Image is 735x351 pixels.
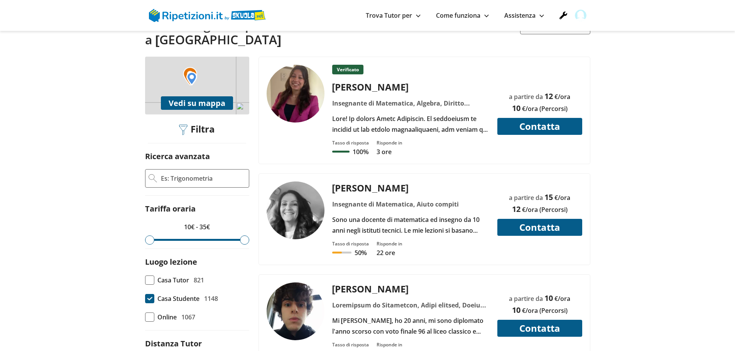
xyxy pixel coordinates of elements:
div: Mi [PERSON_NAME], ho 20 anni, mi sono diplomato l'anno scorso con voto finale 96 al liceo classic... [329,315,492,337]
span: €/ora [554,193,570,202]
img: Marker [183,67,197,86]
div: [PERSON_NAME] [329,181,492,194]
span: a partire da [509,92,543,101]
button: Contatta [497,219,582,236]
label: Tariffa oraria [145,203,196,214]
button: Vedi su mappa [161,96,233,110]
span: a partire da [509,294,543,303]
span: 10 [512,103,520,113]
div: Risponde in [377,139,402,146]
span: 12 [512,204,520,214]
a: Trova Tutor per [366,11,421,20]
div: Risponde in [377,341,402,348]
span: Casa Studente [157,293,199,304]
p: 50% [355,249,367,257]
span: €/ora (Percorsi) [522,306,568,315]
div: [PERSON_NAME] [329,81,492,93]
div: Risponde in [377,240,402,247]
div: Insegnante di Matematica, Algebra, Diritto dell'unione europea, Geografia, Geometria, Inglese, In... [329,98,492,109]
div: Loremipsum do Sitametcon, Adipi elitsed, Doeiu tempo in utlab etdol, Magna aliqu enimadm, Venia q... [329,300,492,311]
div: Insegnante di Matematica, Aiuto compiti [329,199,492,210]
span: 12 [544,91,553,101]
span: €/ora (Percorsi) [522,104,568,113]
span: 1148 [204,293,218,304]
p: 22 ore [377,249,402,257]
img: Ricerca Avanzata [149,174,157,183]
button: Contatta [497,320,582,337]
label: Ricerca avanzata [145,151,210,161]
input: Es: Trigonometria [160,173,246,184]
span: 821 [194,275,204,286]
span: 1067 [181,312,195,322]
img: tutor a Milano - Maria Francesca [267,65,324,123]
span: €/ora [554,92,570,101]
span: Casa Tutor [157,275,189,286]
button: Contatta [497,118,582,135]
img: logo Skuola.net | Ripetizioni.it [149,9,266,22]
span: 10 [512,305,520,315]
p: 3 ore [377,148,402,156]
p: 10€ - 35€ [145,222,249,232]
span: a partire da [509,193,543,202]
img: tutor a Milano - Andrea [267,282,324,340]
img: tutor a Milano - Sabrina [267,181,324,239]
div: Sono una docente di matematica ed insegno da 10 anni negli istituti tecnici. Le mie lezioni si ba... [329,214,492,236]
label: Distanza Tutor [145,338,202,349]
span: 10 [544,293,553,303]
img: Marker [186,72,197,86]
a: Come funziona [436,11,489,20]
p: Verificato [332,65,363,74]
img: Filtra filtri mobile [179,124,188,135]
label: Luogo lezione [145,257,197,267]
span: Online [157,312,177,322]
span: €/ora (Percorsi) [522,205,568,214]
h2: 1.519 insegnanti per lezioni di Matematica vicino a te a [GEOGRAPHIC_DATA] [145,18,469,47]
a: logo Skuola.net | Ripetizioni.it [149,10,266,19]
span: €/ora [554,294,570,303]
a: Assistenza [504,11,544,20]
p: 100% [353,148,368,156]
div: Lore! Ip dolors Ametc Adipiscin. El seddoeiusm te incidid ut lab etdolo magnaaliquaeni, adm venia... [329,113,492,135]
div: [PERSON_NAME] [329,282,492,295]
img: user avatar [575,10,586,21]
span: 15 [544,192,553,202]
div: Tasso di risposta [332,240,369,247]
div: Tasso di risposta [332,139,369,146]
div: Tasso di risposta [332,341,369,348]
div: Filtra [176,124,218,136]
